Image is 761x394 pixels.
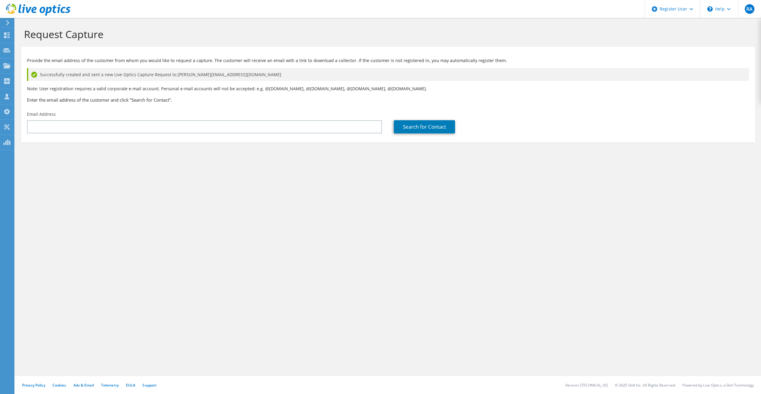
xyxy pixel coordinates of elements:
[27,57,749,64] p: Provide the email address of the customer from whom you would like to request a capture. The cust...
[24,28,749,40] h1: Request Capture
[40,71,281,78] span: Successfully created and sent a new Live Optics Capture Request to [PERSON_NAME][EMAIL_ADDRESS][D...
[565,383,608,388] li: Version: [TECHNICAL_ID]
[101,383,119,388] a: Telemetry
[707,6,713,12] svg: \n
[52,383,66,388] a: Cookies
[126,383,135,388] a: EULA
[682,383,754,388] li: Powered by Live Optics, a Dell Technology
[615,383,675,388] li: © 2025 Dell Inc. All Rights Reserved
[142,383,157,388] a: Support
[745,4,754,14] span: RA
[27,111,56,117] label: Email Address
[394,120,455,133] a: Search for Contact
[27,85,749,92] p: Note: User registration requires a valid corporate e-mail account. Personal e-mail accounts will ...
[27,97,749,103] h3: Enter the email address of the customer and click “Search for Contact”.
[22,383,45,388] a: Privacy Policy
[73,383,94,388] a: Ads & Email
